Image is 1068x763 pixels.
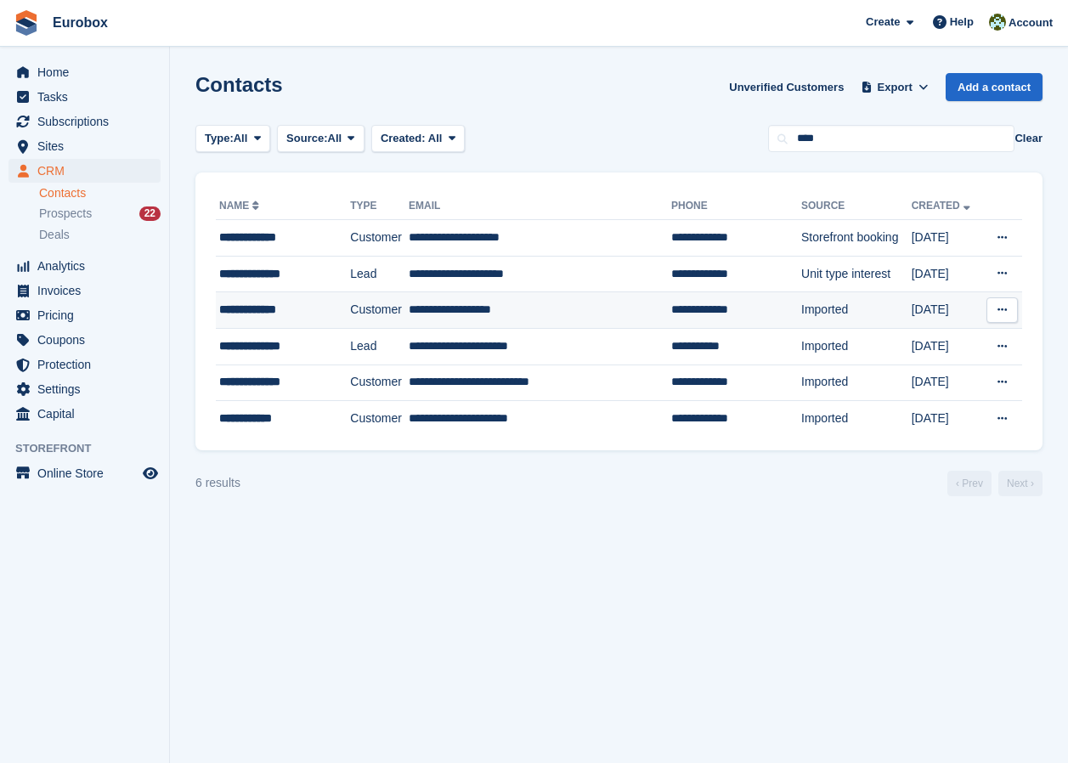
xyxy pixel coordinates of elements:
[350,292,409,329] td: Customer
[37,353,139,376] span: Protection
[39,206,92,222] span: Prospects
[944,471,1046,496] nav: Page
[1014,130,1043,147] button: Clear
[8,134,161,158] a: menu
[947,471,992,496] a: Previous
[912,292,982,329] td: [DATE]
[998,471,1043,496] a: Next
[195,73,283,96] h1: Contacts
[195,474,240,492] div: 6 results
[328,130,342,147] span: All
[8,461,161,485] a: menu
[37,377,139,401] span: Settings
[722,73,850,101] a: Unverified Customers
[8,377,161,401] a: menu
[8,328,161,352] a: menu
[39,205,161,223] a: Prospects 22
[39,185,161,201] a: Contacts
[671,193,801,220] th: Phone
[37,402,139,426] span: Capital
[350,193,409,220] th: Type
[801,220,912,257] td: Storefront booking
[409,193,671,220] th: Email
[912,220,982,257] td: [DATE]
[350,365,409,401] td: Customer
[46,8,115,37] a: Eurobox
[912,328,982,365] td: [DATE]
[857,73,932,101] button: Export
[8,303,161,327] a: menu
[8,85,161,109] a: menu
[8,159,161,183] a: menu
[912,200,974,212] a: Created
[8,402,161,426] a: menu
[866,14,900,31] span: Create
[37,134,139,158] span: Sites
[912,365,982,401] td: [DATE]
[37,110,139,133] span: Subscriptions
[1009,14,1053,31] span: Account
[801,401,912,437] td: Imported
[277,125,364,153] button: Source: All
[381,132,426,144] span: Created:
[37,303,139,327] span: Pricing
[878,79,913,96] span: Export
[8,254,161,278] a: menu
[912,256,982,292] td: [DATE]
[371,125,465,153] button: Created: All
[8,353,161,376] a: menu
[989,14,1006,31] img: Lorna Russell
[912,401,982,437] td: [DATE]
[37,254,139,278] span: Analytics
[286,130,327,147] span: Source:
[37,328,139,352] span: Coupons
[801,256,912,292] td: Unit type interest
[350,401,409,437] td: Customer
[37,159,139,183] span: CRM
[801,328,912,365] td: Imported
[140,463,161,483] a: Preview store
[946,73,1043,101] a: Add a contact
[801,193,912,220] th: Source
[37,279,139,302] span: Invoices
[14,10,39,36] img: stora-icon-8386f47178a22dfd0bd8f6a31ec36ba5ce8667c1dd55bd0f319d3a0aa187defe.svg
[39,226,161,244] a: Deals
[950,14,974,31] span: Help
[801,292,912,329] td: Imported
[15,440,169,457] span: Storefront
[37,60,139,84] span: Home
[801,365,912,401] td: Imported
[350,256,409,292] td: Lead
[8,110,161,133] a: menu
[234,130,248,147] span: All
[219,200,263,212] a: Name
[139,206,161,221] div: 22
[205,130,234,147] span: Type:
[8,60,161,84] a: menu
[37,461,139,485] span: Online Store
[8,279,161,302] a: menu
[39,227,70,243] span: Deals
[350,328,409,365] td: Lead
[350,220,409,257] td: Customer
[37,85,139,109] span: Tasks
[195,125,270,153] button: Type: All
[428,132,443,144] span: All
